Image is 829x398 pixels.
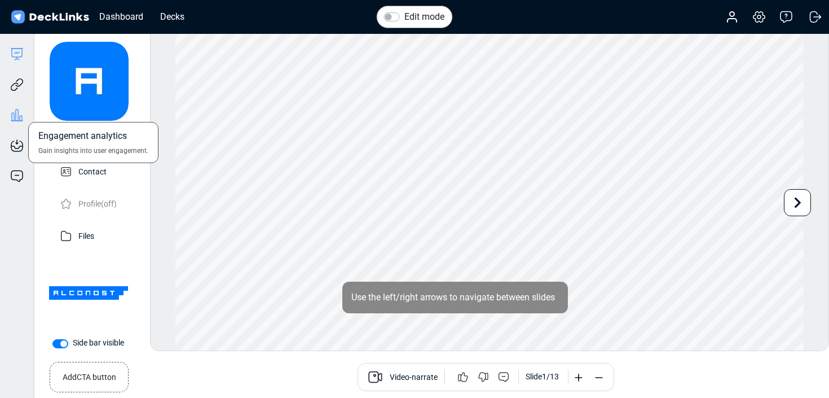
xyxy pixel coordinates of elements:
img: DeckLinks [9,9,91,25]
p: Contact [78,164,107,178]
img: Company Banner [49,253,128,333]
div: Slide 1 / 13 [526,371,559,383]
label: Edit mode [404,10,444,24]
div: Dashboard [94,10,149,24]
p: Files [78,228,94,242]
div: Decks [155,10,190,24]
div: Use the left/right arrows to navigate between slides [342,282,568,313]
p: Profile (off) [78,196,117,210]
label: Side bar visible [73,337,124,349]
span: Video-narrate [390,371,438,385]
span: Engagement analytics [38,129,127,146]
img: avatar [50,42,129,121]
small: Add CTA button [63,367,116,383]
span: Gain insights into user engagement. [38,146,148,156]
